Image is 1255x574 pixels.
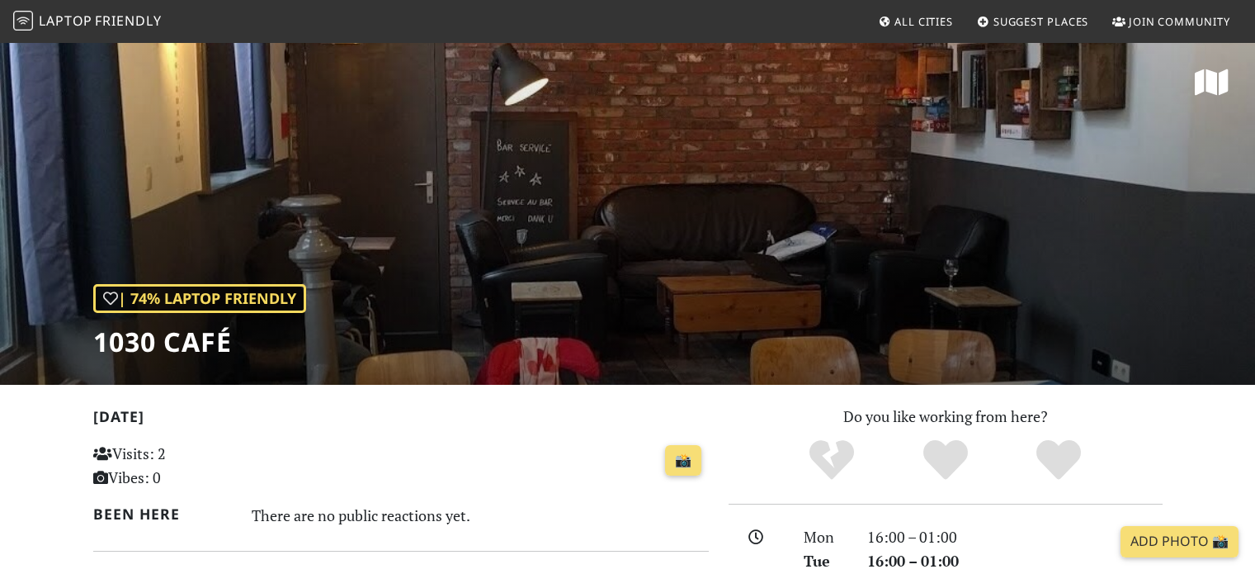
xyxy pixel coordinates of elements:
a: All Cities [871,7,960,36]
a: Suggest Places [970,7,1096,36]
h2: Been here [93,505,233,523]
div: Mon [794,525,856,549]
span: Friendly [95,12,161,30]
div: Yes [889,438,1003,483]
div: 16:00 – 01:00 [857,549,1172,573]
a: 📸 [665,445,701,477]
span: All Cities [894,14,953,29]
div: There are no public reactions yet. [252,502,709,529]
div: | 74% Laptop Friendly [93,284,306,313]
div: 16:00 – 01:00 [857,525,1172,549]
a: Join Community [1106,7,1237,36]
a: LaptopFriendly LaptopFriendly [13,7,162,36]
p: Visits: 2 Vibes: 0 [93,442,285,490]
img: LaptopFriendly [13,11,33,31]
div: Definitely! [1002,438,1116,483]
h1: 1030 Café [93,326,306,358]
p: Do you like working from here? [729,405,1163,429]
span: Join Community [1129,14,1230,29]
a: Add Photo 📸 [1121,526,1238,557]
div: Tue [794,549,856,573]
span: Laptop [39,12,92,30]
span: Suggest Places [993,14,1089,29]
h2: [DATE] [93,408,709,432]
div: No [775,438,889,483]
